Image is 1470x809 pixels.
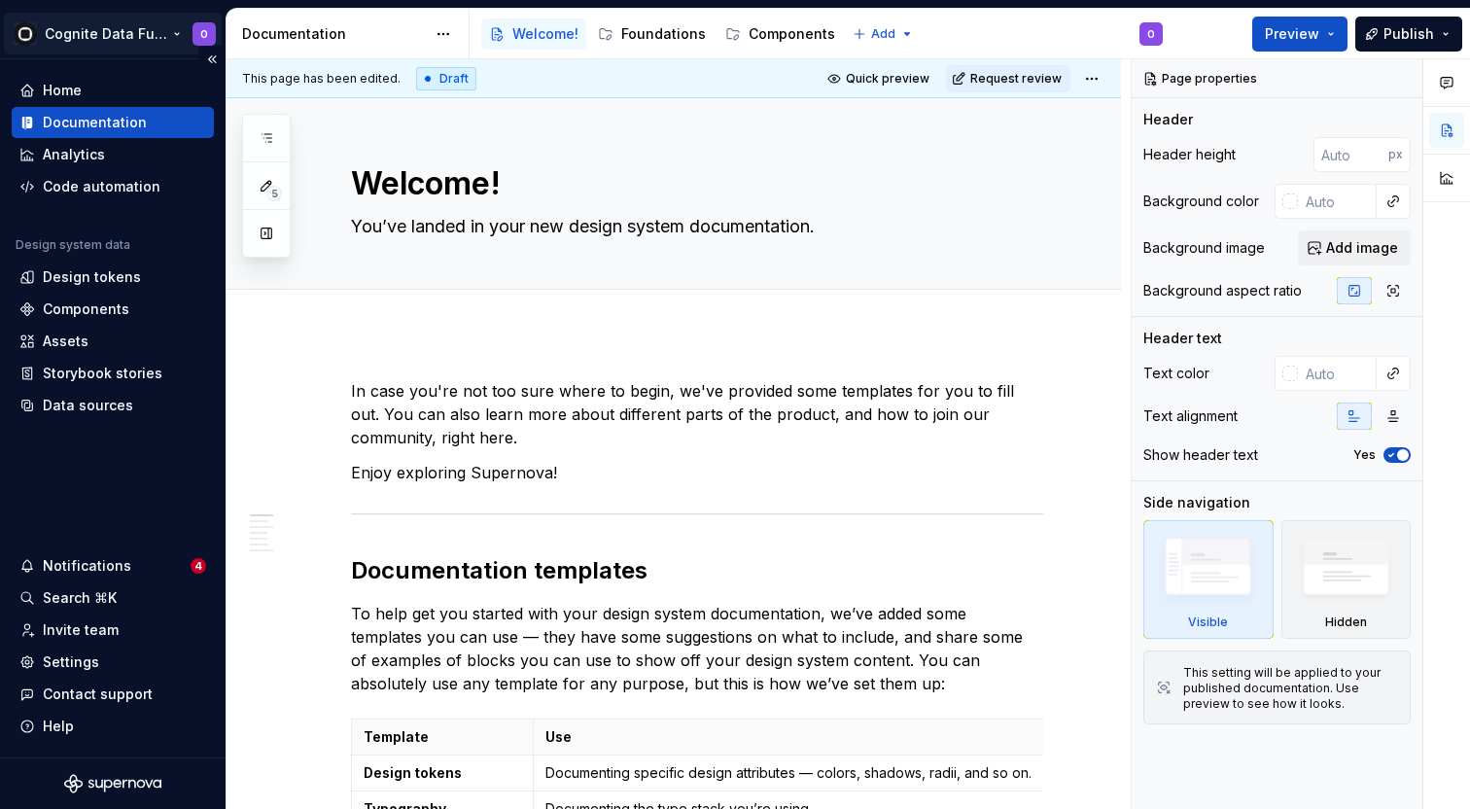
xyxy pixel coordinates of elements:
[847,20,920,48] button: Add
[512,24,578,44] div: Welcome!
[1147,26,1155,42] div: O
[12,171,214,202] a: Code automation
[12,582,214,614] button: Search ⌘K
[43,332,88,351] div: Assets
[1143,520,1274,639] div: Visible
[1143,281,1302,300] div: Background aspect ratio
[1281,520,1412,639] div: Hidden
[4,13,222,54] button: Cognite Data Fusion documentationO
[1353,447,1376,463] label: Yes
[1298,356,1377,391] input: Auto
[1143,110,1193,129] div: Header
[351,379,1043,449] p: In case you're not too sure where to begin, we've provided some templates for you to fill out. Yo...
[43,145,105,164] div: Analytics
[1298,184,1377,219] input: Auto
[43,267,141,287] div: Design tokens
[266,186,282,201] span: 5
[822,65,938,92] button: Quick preview
[43,620,119,640] div: Invite team
[43,396,133,415] div: Data sources
[43,113,147,132] div: Documentation
[242,24,426,44] div: Documentation
[12,326,214,357] a: Assets
[364,727,521,747] p: Template
[43,299,129,319] div: Components
[351,602,1043,695] p: To help get you started with your design system documentation, we’ve added some templates you can...
[1143,364,1209,383] div: Text color
[1355,17,1462,52] button: Publish
[1143,406,1238,426] div: Text alignment
[12,615,214,646] a: Invite team
[545,763,1037,783] p: Documenting specific design attributes — colors, shadows, radii, and so on.
[1383,24,1434,44] span: Publish
[621,24,706,44] div: Foundations
[12,294,214,325] a: Components
[1188,615,1228,630] div: Visible
[1143,238,1265,258] div: Background image
[1265,24,1319,44] span: Preview
[970,71,1062,87] span: Request review
[1143,329,1222,348] div: Header text
[1143,445,1258,465] div: Show header text
[590,18,714,50] a: Foundations
[12,550,214,581] button: Notifications4
[749,24,835,44] div: Components
[43,685,153,704] div: Contact support
[351,555,1043,586] h2: Documentation templates
[481,15,843,53] div: Page tree
[545,727,1037,747] p: Use
[200,26,208,42] div: O
[64,774,161,793] svg: Supernova Logo
[242,71,401,87] span: This page has been edited.
[717,18,843,50] a: Components
[1252,17,1347,52] button: Preview
[12,75,214,106] a: Home
[45,24,169,44] div: Cognite Data Fusion documentation
[43,588,117,608] div: Search ⌘K
[198,46,226,73] button: Collapse sidebar
[12,107,214,138] a: Documentation
[871,26,895,42] span: Add
[1183,665,1398,712] div: This setting will be applied to your published documentation. Use preview to see how it looks.
[16,237,130,253] div: Design system data
[12,647,214,678] a: Settings
[846,71,929,87] span: Quick preview
[1388,147,1403,162] p: px
[1143,145,1236,164] div: Header height
[12,711,214,742] button: Help
[12,390,214,421] a: Data sources
[43,717,74,736] div: Help
[43,81,82,100] div: Home
[351,461,1043,484] p: Enjoy exploring Supernova!
[347,211,1039,242] textarea: You’ve landed in your new design system documentation.
[416,67,476,90] div: Draft
[43,652,99,672] div: Settings
[481,18,586,50] a: Welcome!
[14,22,37,46] img: 293001da-8814-4710-858c-a22b548e5d5c.png
[946,65,1070,92] button: Request review
[43,177,160,196] div: Code automation
[43,556,131,576] div: Notifications
[347,160,1039,207] textarea: Welcome!
[191,558,206,574] span: 4
[12,262,214,293] a: Design tokens
[43,364,162,383] div: Storybook stories
[1325,615,1367,630] div: Hidden
[1298,230,1411,265] button: Add image
[12,358,214,389] a: Storybook stories
[12,139,214,170] a: Analytics
[12,679,214,710] button: Contact support
[1313,137,1388,172] input: Auto
[1143,493,1250,512] div: Side navigation
[1143,192,1259,211] div: Background color
[364,764,462,781] strong: Design tokens
[1326,238,1398,258] span: Add image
